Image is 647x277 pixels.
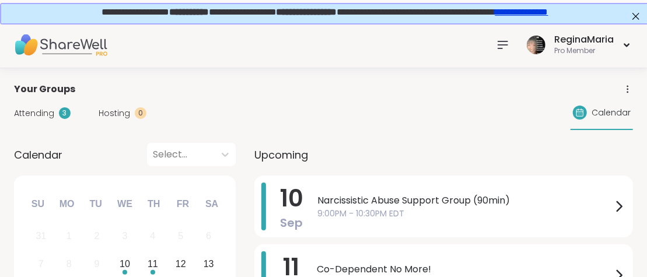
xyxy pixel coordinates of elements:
div: Choose Thursday, September 11th, 2025 [141,252,166,277]
span: Hosting [99,107,130,120]
span: Calendar [592,107,631,119]
div: Not available Saturday, September 6th, 2025 [196,224,221,249]
span: 10 [280,182,303,215]
div: Not available Thursday, September 4th, 2025 [141,224,166,249]
span: Attending [14,107,54,120]
span: Co-Dependent No More! [317,262,612,276]
div: 4 [150,228,155,244]
div: Choose Friday, September 12th, 2025 [168,252,193,277]
div: Not available Tuesday, September 9th, 2025 [85,252,110,277]
div: 5 [178,228,183,244]
div: Tu [83,191,109,217]
div: Th [141,191,167,217]
div: Choose Saturday, September 13th, 2025 [196,252,221,277]
div: ReginaMaria [554,33,614,46]
img: ReginaMaria [527,36,545,54]
div: Su [25,191,51,217]
div: 7 [39,256,44,272]
div: Not available Tuesday, September 2nd, 2025 [85,224,110,249]
span: 9:00PM - 10:30PM EDT [317,208,612,220]
span: Narcissistic Abuse Support Group (90min) [317,194,612,208]
div: 9 [95,256,100,272]
div: Sa [199,191,225,217]
div: Pro Member [554,46,614,56]
div: 11 [148,256,158,272]
div: We [112,191,138,217]
div: 31 [36,228,46,244]
span: Your Groups [14,82,75,96]
img: ShareWell Nav Logo [14,24,107,65]
div: Fr [170,191,195,217]
span: Upcoming [254,147,308,163]
div: 10 [120,256,130,272]
div: Not available Sunday, September 7th, 2025 [29,252,54,277]
div: 13 [204,256,214,272]
div: 1 [67,228,72,244]
span: Sep [281,215,303,231]
div: Not available Sunday, August 31st, 2025 [29,224,54,249]
div: 12 [176,256,186,272]
div: Not available Friday, September 5th, 2025 [168,224,193,249]
div: 0 [135,107,146,119]
div: Not available Monday, September 8th, 2025 [57,252,82,277]
span: Calendar [14,147,62,163]
div: Choose Wednesday, September 10th, 2025 [113,252,138,277]
div: Not available Monday, September 1st, 2025 [57,224,82,249]
div: 2 [95,228,100,244]
div: Mo [54,191,79,217]
div: 6 [206,228,211,244]
div: 8 [67,256,72,272]
div: 3 [59,107,71,119]
div: 3 [123,228,128,244]
div: Not available Wednesday, September 3rd, 2025 [113,224,138,249]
